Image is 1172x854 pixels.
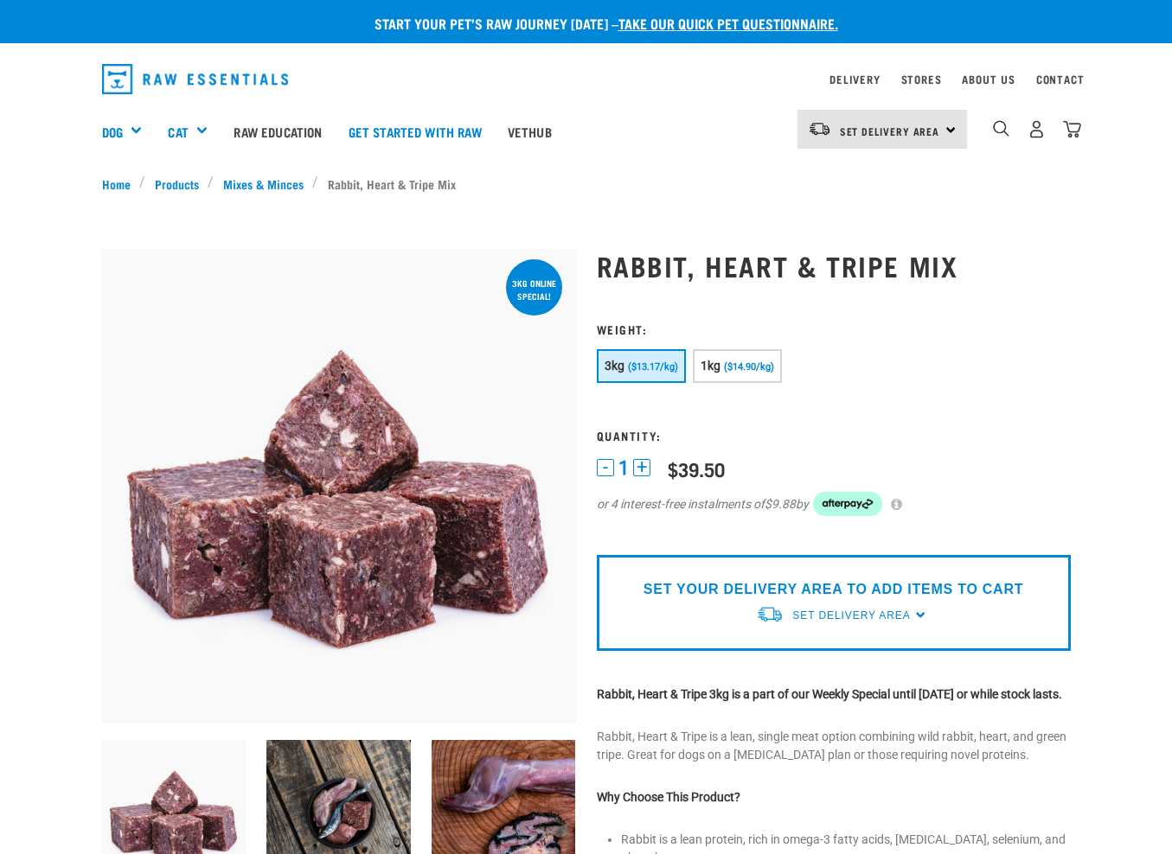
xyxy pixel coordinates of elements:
[840,128,940,134] span: Set Delivery Area
[765,495,796,513] span: $9.88
[88,57,1085,101] nav: dropdown navigation
[829,76,880,82] a: Delivery
[597,322,1071,335] h3: Weight:
[597,429,1071,442] h3: Quantity:
[605,359,625,373] span: 3kg
[618,19,838,27] a: take our quick pet questionnaire.
[756,605,784,623] img: van-moving.png
[102,122,123,142] a: Dog
[1036,76,1085,82] a: Contact
[993,120,1009,137] img: home-icon-1@2x.png
[693,349,782,383] button: 1kg ($14.90/kg)
[597,790,740,804] strong: Why Choose This Product?
[102,175,1071,193] nav: breadcrumbs
[597,349,686,383] button: 3kg ($13.17/kg)
[168,122,188,142] a: Cat
[495,97,565,166] a: Vethub
[628,361,678,373] span: ($13.17/kg)
[701,359,721,373] span: 1kg
[221,97,335,166] a: Raw Education
[1063,120,1081,138] img: home-icon@2x.png
[597,728,1071,764] p: Rabbit, Heart & Tripe is a lean, single meat option combining wild rabbit, heart, and green tripe...
[102,249,576,723] img: 1175 Rabbit Heart Tripe Mix 01
[633,459,650,476] button: +
[618,459,629,477] span: 1
[597,687,1062,701] strong: Rabbit, Heart & Tripe 3kg is a part of our Weekly Special until [DATE] or while stock lasts.
[901,76,942,82] a: Stores
[336,97,495,166] a: Get started with Raw
[597,459,614,476] button: -
[668,458,725,480] div: $39.50
[644,579,1023,600] p: SET YOUR DELIVERY AREA TO ADD ITEMS TO CART
[792,609,910,621] span: Set Delivery Area
[813,492,882,516] img: Afterpay
[597,250,1071,281] h1: Rabbit, Heart & Tripe Mix
[102,64,289,94] img: Raw Essentials Logo
[597,492,1071,516] div: or 4 interest-free instalments of by
[1028,120,1046,138] img: user.png
[214,175,312,193] a: Mixes & Minces
[724,361,774,373] span: ($14.90/kg)
[102,175,140,193] a: Home
[962,76,1015,82] a: About Us
[145,175,208,193] a: Products
[808,121,831,137] img: van-moving.png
